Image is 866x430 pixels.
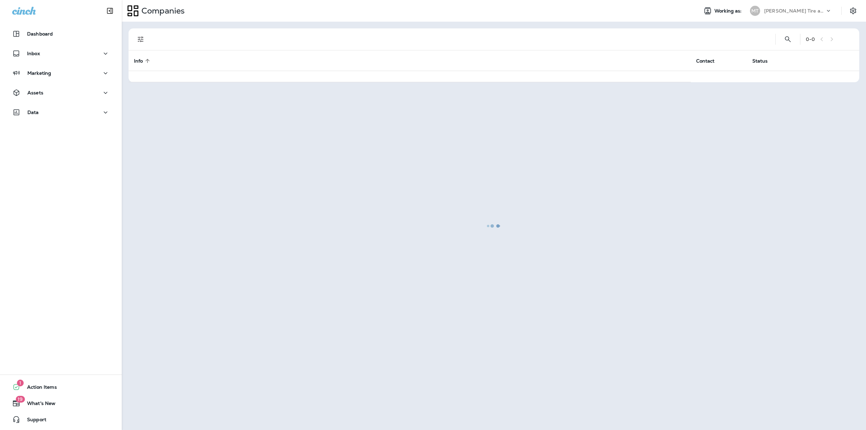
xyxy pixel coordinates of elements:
[139,6,185,16] p: Companies
[27,90,43,95] p: Assets
[7,66,115,80] button: Marketing
[714,8,743,14] span: Working as:
[20,417,46,425] span: Support
[20,401,55,409] span: What's New
[7,27,115,41] button: Dashboard
[100,4,119,18] button: Collapse Sidebar
[7,397,115,410] button: 19What's New
[7,380,115,394] button: 1Action Items
[27,31,53,37] p: Dashboard
[764,8,825,14] p: [PERSON_NAME] Tire and Repair
[750,6,760,16] div: MT
[7,106,115,119] button: Data
[27,51,40,56] p: Inbox
[20,384,57,392] span: Action Items
[16,396,25,403] span: 19
[27,110,39,115] p: Data
[7,47,115,60] button: Inbox
[27,70,51,76] p: Marketing
[7,86,115,99] button: Assets
[7,413,115,426] button: Support
[17,380,24,386] span: 1
[847,5,859,17] button: Settings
